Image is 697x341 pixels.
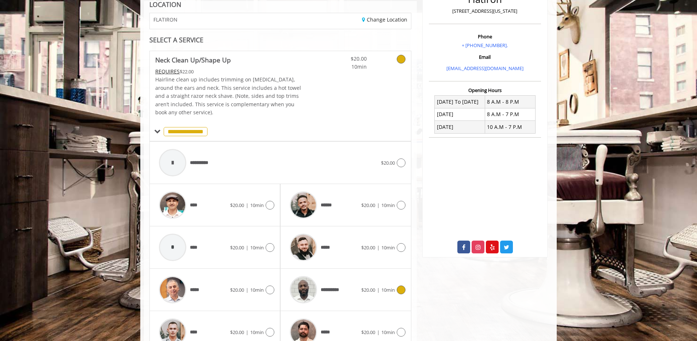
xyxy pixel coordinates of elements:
[485,121,535,133] td: 10 A.M - 7 P.M
[462,42,508,49] a: + [PHONE_NUMBER].
[377,329,380,336] span: |
[246,202,248,208] span: |
[485,96,535,108] td: 8 A.M - 8 P.M
[435,121,485,133] td: [DATE]
[429,88,541,93] h3: Opening Hours
[246,244,248,251] span: |
[250,244,264,251] span: 10min
[250,329,264,336] span: 10min
[431,7,539,15] p: [STREET_ADDRESS][US_STATE]
[155,68,302,76] div: $22.00
[381,287,395,293] span: 10min
[250,287,264,293] span: 10min
[431,34,539,39] h3: Phone
[381,160,395,166] span: $20.00
[155,68,180,75] span: This service needs some Advance to be paid before we block your appointment
[377,287,380,293] span: |
[250,202,264,208] span: 10min
[155,55,231,65] b: Neck Clean Up/Shape Up
[246,329,248,336] span: |
[153,17,178,22] span: FLATIRON
[431,54,539,60] h3: Email
[377,244,380,251] span: |
[361,287,375,293] span: $20.00
[362,16,407,23] a: Change Location
[435,96,485,108] td: [DATE] To [DATE]
[435,108,485,120] td: [DATE]
[230,329,244,336] span: $20.00
[361,244,375,251] span: $20.00
[149,37,411,43] div: SELECT A SERVICE
[381,329,395,336] span: 10min
[381,244,395,251] span: 10min
[485,108,535,120] td: 8 A.M - 7 P.M
[230,244,244,251] span: $20.00
[381,202,395,208] span: 10min
[361,329,375,336] span: $20.00
[361,202,375,208] span: $20.00
[377,202,380,208] span: |
[246,287,248,293] span: |
[324,63,367,71] span: 10min
[446,65,523,72] a: [EMAIL_ADDRESS][DOMAIN_NAME]
[324,55,367,63] span: $20.00
[155,76,302,116] p: Hairline clean up includes trimming on [MEDICAL_DATA], around the ears and neck. This service inc...
[230,202,244,208] span: $20.00
[230,287,244,293] span: $20.00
